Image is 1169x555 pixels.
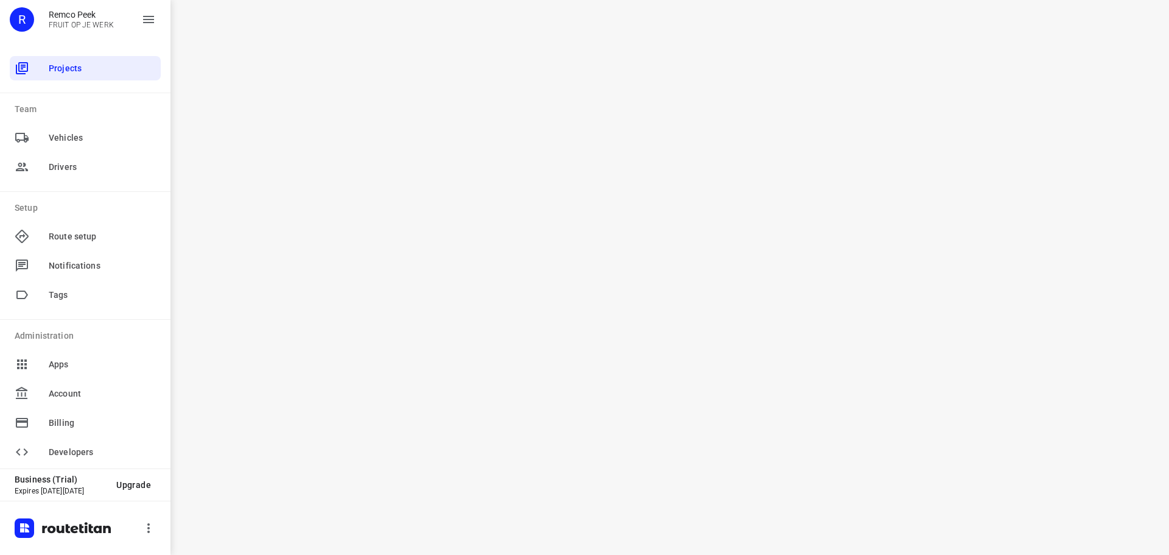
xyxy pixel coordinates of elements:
p: FRUIT OP JE WERK [49,21,114,29]
span: Projects [49,62,156,75]
span: Drivers [49,161,156,174]
span: Upgrade [116,480,151,490]
span: Notifications [49,260,156,272]
span: Tags [49,289,156,302]
span: Vehicles [49,132,156,144]
span: Developers [49,446,156,459]
div: Route setup [10,224,161,249]
div: Vehicles [10,125,161,150]
div: Billing [10,411,161,435]
span: Route setup [49,230,156,243]
span: Apps [49,358,156,371]
button: Upgrade [107,474,161,496]
p: Business (Trial) [15,475,107,484]
p: Team [15,103,161,116]
div: Account [10,381,161,406]
div: Tags [10,283,161,307]
span: Billing [49,417,156,430]
div: Developers [10,440,161,464]
div: R [10,7,34,32]
p: Expires [DATE][DATE] [15,487,107,495]
div: Projects [10,56,161,80]
p: Setup [15,202,161,214]
div: Notifications [10,253,161,278]
span: Account [49,387,156,400]
p: Remco Peek [49,10,114,19]
div: Apps [10,352,161,376]
div: Drivers [10,155,161,179]
p: Administration [15,330,161,342]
